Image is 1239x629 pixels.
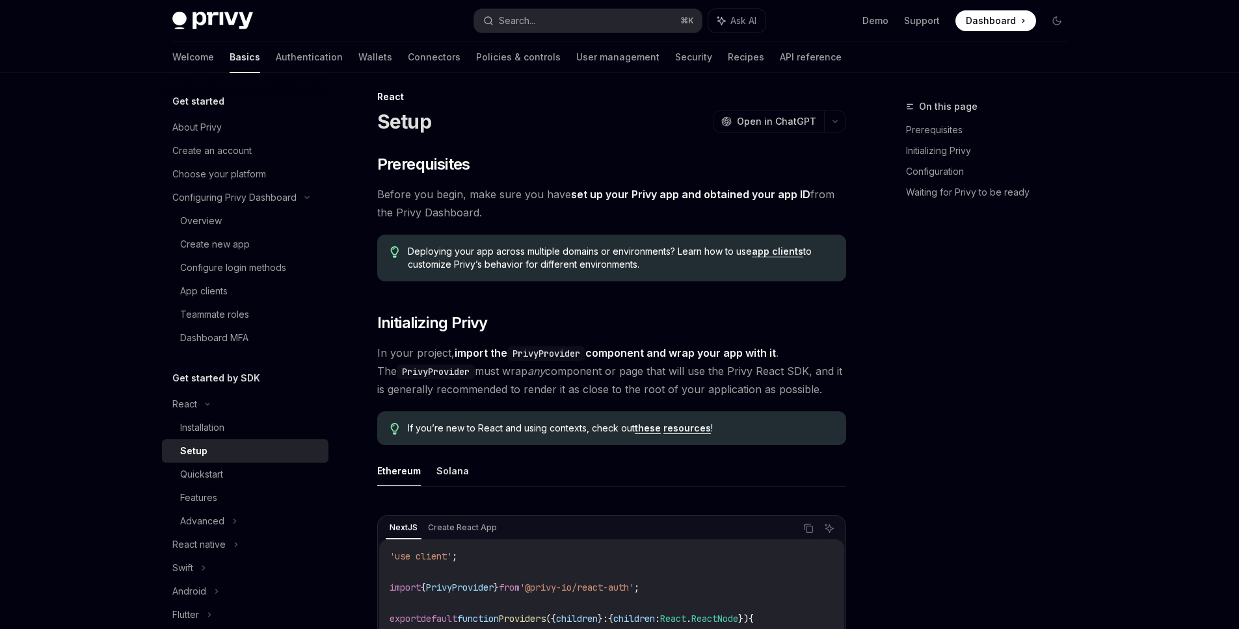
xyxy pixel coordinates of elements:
[386,520,421,535] div: NextJS
[162,439,328,463] a: Setup
[162,486,328,509] a: Features
[452,550,457,562] span: ;
[457,613,499,624] span: function
[172,537,226,552] div: React native
[663,422,711,434] a: resources
[377,110,431,133] h1: Setup
[660,613,686,624] span: React
[377,344,846,398] span: In your project, . The must wrap component or page that will use the Privy React SDK, and it is g...
[162,279,328,303] a: App clients
[598,613,603,624] span: }
[172,607,199,623] div: Flutter
[919,99,978,114] span: On this page
[494,582,499,593] span: }
[162,326,328,350] a: Dashboard MFA
[966,14,1016,27] span: Dashboard
[499,582,520,593] span: from
[172,560,193,576] div: Swift
[172,190,297,205] div: Configuring Privy Dashboard
[230,42,260,73] a: Basics
[713,110,824,133] button: Open in ChatGPT
[162,256,328,279] a: Configure login methods
[180,307,249,322] div: Teammate roles
[408,245,833,271] span: Deploying your app across multiple domains or environments? Learn how to use to customize Privy’s...
[358,42,392,73] a: Wallets
[180,260,286,276] div: Configure login methods
[172,143,252,159] div: Create an account
[162,139,328,162] a: Create an account
[955,10,1036,31] a: Dashboard
[613,613,655,624] span: children
[172,370,260,386] h5: Get started by SDK
[738,613,749,624] span: })
[172,584,206,599] div: Android
[397,365,475,379] code: PrivyProvider
[608,613,613,624] span: {
[377,185,846,222] span: Before you begin, make sure you have from the Privy Dashboard.
[180,213,222,229] div: Overview
[1046,10,1067,31] button: Toggle dark mode
[408,42,460,73] a: Connectors
[390,423,399,435] svg: Tip
[904,14,940,27] a: Support
[424,520,501,535] div: Create React App
[162,209,328,233] a: Overview
[675,42,712,73] a: Security
[390,613,421,624] span: export
[686,613,691,624] span: .
[476,42,561,73] a: Policies & controls
[520,582,634,593] span: '@privy-io/react-auth'
[749,613,754,624] span: {
[162,162,328,186] a: Choose your platform
[172,12,253,30] img: dark logo
[180,283,228,299] div: App clients
[377,90,846,103] div: React
[162,303,328,326] a: Teammate roles
[635,422,661,434] a: these
[426,582,494,593] span: PrivyProvider
[390,550,452,562] span: 'use client'
[180,420,224,435] div: Installation
[691,613,738,624] span: ReactNode
[436,456,469,486] button: Solana
[474,9,702,32] button: Search...⌘K
[180,330,248,346] div: Dashboard MFA
[180,443,207,459] div: Setup
[906,182,1078,203] a: Waiting for Privy to be ready
[172,94,224,109] h5: Get started
[180,467,223,482] div: Quickstart
[162,416,328,439] a: Installation
[377,456,421,486] button: Ethereum
[390,582,421,593] span: import
[180,237,250,252] div: Create new app
[862,14,888,27] a: Demo
[172,166,266,182] div: Choose your platform
[576,42,659,73] a: User management
[455,346,776,359] strong: import the component and wrap your app with it
[180,513,224,529] div: Advanced
[680,16,694,26] span: ⌘ K
[499,13,535,29] div: Search...
[556,613,598,624] span: children
[377,313,488,333] span: Initializing Privy
[655,613,660,624] span: :
[172,42,214,73] a: Welcome
[377,154,470,175] span: Prerequisites
[421,613,457,624] span: default
[730,14,756,27] span: Ask AI
[276,42,343,73] a: Authentication
[162,116,328,139] a: About Privy
[752,246,803,257] a: app clients
[180,490,217,506] div: Features
[634,582,639,593] span: ;
[408,422,833,435] span: If you’re new to React and using contexts, check out !
[800,520,817,537] button: Copy the contents from the code block
[421,582,426,593] span: {
[780,42,842,73] a: API reference
[571,188,810,201] a: set up your Privy app and obtained your app ID
[737,115,816,128] span: Open in ChatGPT
[390,246,399,258] svg: Tip
[507,346,585,361] code: PrivyProvider
[527,365,545,378] em: any
[906,120,1078,140] a: Prerequisites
